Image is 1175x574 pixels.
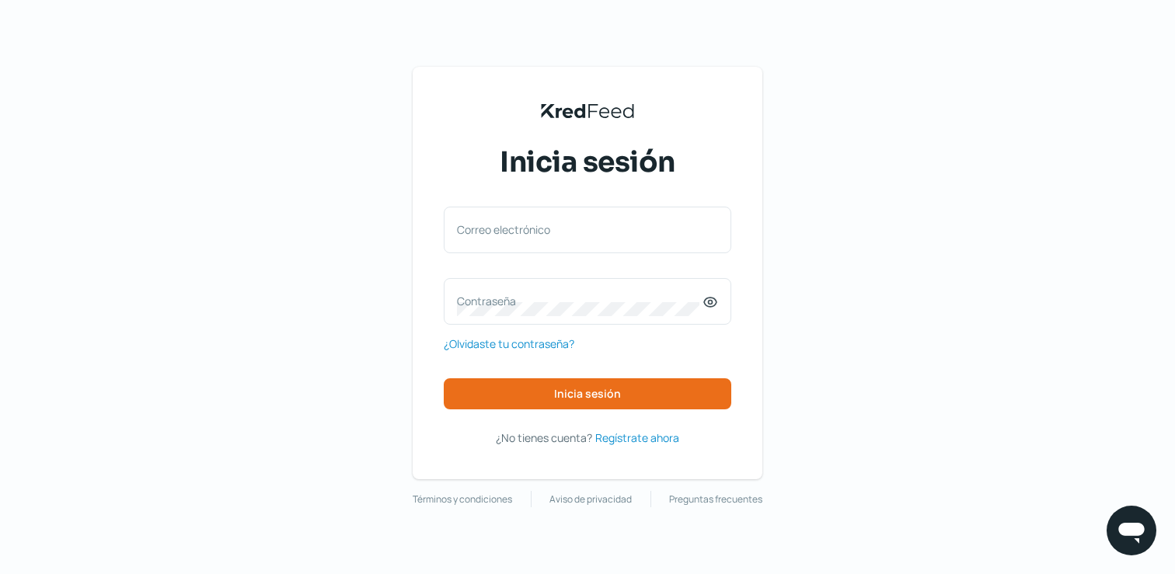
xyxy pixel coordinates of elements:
[457,294,703,308] label: Contraseña
[1116,515,1147,546] img: chatIcon
[457,222,703,237] label: Correo electrónico
[554,388,621,399] span: Inicia sesión
[444,378,731,409] button: Inicia sesión
[413,491,512,508] a: Términos y condiciones
[444,334,574,353] a: ¿Olvidaste tu contraseña?
[500,143,675,182] span: Inicia sesión
[595,428,679,447] a: Regístrate ahora
[669,491,762,508] a: Preguntas frecuentes
[549,491,632,508] a: Aviso de privacidad
[496,430,592,445] span: ¿No tienes cuenta?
